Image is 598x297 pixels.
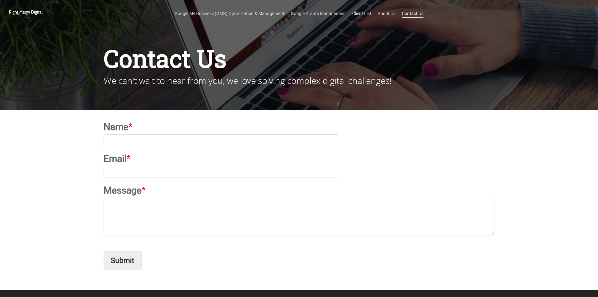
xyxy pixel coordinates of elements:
a: Google Grants Management [291,10,346,17]
a: Contact Us [402,10,423,17]
label: Email [104,152,494,165]
label: Name [104,121,494,133]
label: Message [104,184,494,196]
button: Submit [104,251,142,270]
a: Google My Business (GMB) Optimization & Management [175,10,284,17]
a: About Us [378,10,396,17]
a: Client List [352,10,371,17]
span: We can't wait to hear from you, we love solving complex digital challenges! [104,74,392,86]
h1: Contact Us [104,43,494,74]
